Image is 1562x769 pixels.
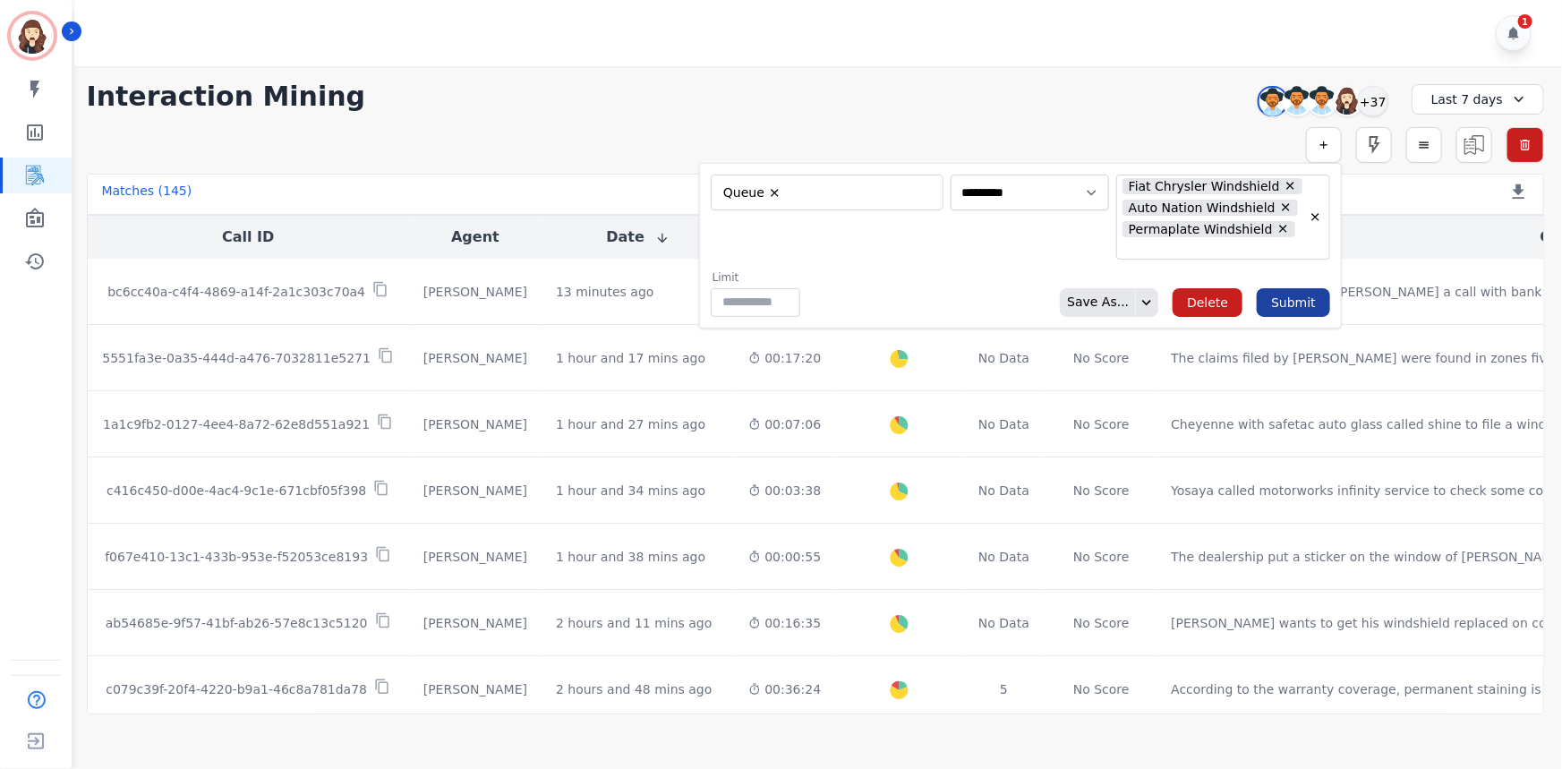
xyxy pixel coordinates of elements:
img: Bordered avatar [11,14,54,57]
div: 00:07:06 [748,415,821,433]
div: [PERSON_NAME] [423,482,527,500]
div: 00:17:20 [748,349,821,367]
div: [PERSON_NAME] [423,283,527,301]
div: 1 hour and 34 mins ago [556,482,705,500]
div: No Data [977,614,1032,632]
div: [PERSON_NAME] [423,415,527,433]
button: Remove all [1309,210,1322,224]
div: No Score [1073,614,1130,632]
button: Submit [1257,288,1330,317]
div: No Score [1073,349,1130,367]
button: Date [606,226,670,248]
div: No Data [977,349,1032,367]
ul: selected options [715,182,932,203]
div: +37 [1358,86,1388,116]
div: No Data [977,482,1032,500]
div: No Score [1073,680,1130,698]
p: 1a1c9fb2-0127-4ee4-8a72-62e8d551a921 [103,415,370,433]
div: 00:03:38 [748,482,821,500]
div: 00:00:55 [748,548,821,566]
p: c416c450-d00e-4ac4-9c1e-671cbf05f398 [107,482,366,500]
label: Limit [713,270,800,285]
button: Delete [1173,288,1242,317]
div: Matches ( 145 ) [102,182,192,207]
button: Remove Fiat Chrysler Windshield [1284,179,1297,192]
div: [PERSON_NAME] [423,614,527,632]
li: Permaplate Windshield [1122,221,1295,238]
div: 1 hour and 38 mins ago [556,548,705,566]
div: No Score [1073,482,1130,500]
p: 5551fa3e-0a35-444d-a476-7032811e5271 [102,349,371,367]
li: Queue [717,184,787,201]
h1: Interaction Mining [87,81,366,113]
div: [PERSON_NAME] [423,680,527,698]
p: c079c39f-20f4-4220-b9a1-46c8a781da78 [106,680,367,698]
li: Auto Nation Windshield [1122,200,1298,217]
div: 2 hours and 48 mins ago [556,680,712,698]
div: No Score [1073,548,1130,566]
li: Fiat Chrysler Windshield [1122,178,1302,195]
button: Agent [451,226,499,248]
div: Save As... [1060,288,1129,317]
div: No Data [977,548,1032,566]
div: Last 7 days [1412,84,1544,115]
div: No Data [977,415,1032,433]
div: [PERSON_NAME] [423,349,527,367]
div: 1 hour and 27 mins ago [556,415,705,433]
ul: selected options [1121,175,1305,259]
div: 00:36:24 [748,680,821,698]
p: bc6cc40a-c4f4-4869-a14f-2a1c303c70a4 [107,283,365,301]
p: ab54685e-9f57-41bf-ab26-57e8c13c5120 [106,614,368,632]
button: Call ID [222,226,274,248]
div: 00:16:35 [748,614,821,632]
div: 1 [1518,14,1532,29]
div: 5 [977,680,1032,698]
div: 13 minutes ago [556,283,653,301]
div: [PERSON_NAME] [423,548,527,566]
button: Remove Queue [768,186,781,200]
div: No Score [1073,415,1130,433]
button: Remove Permaplate Windshield [1276,222,1290,235]
button: Remove Auto Nation Windshield [1279,201,1293,214]
div: 1 hour and 17 mins ago [556,349,705,367]
p: f067e410-13c1-433b-953e-f52053ce8193 [105,548,368,566]
div: 2 hours and 11 mins ago [556,614,712,632]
